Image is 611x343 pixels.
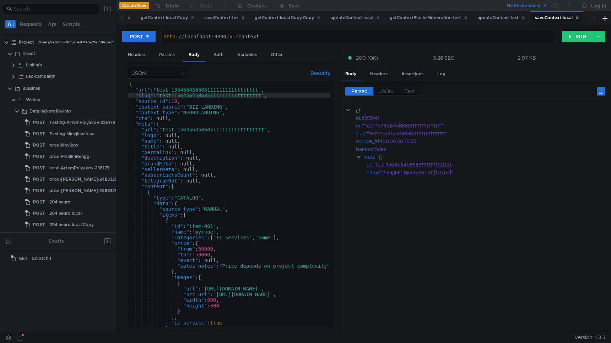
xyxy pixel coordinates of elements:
[33,174,45,185] span: POST
[19,253,28,264] span: GET
[29,232,55,242] div: service-feed
[49,185,130,196] div: prod-[PERSON_NAME]-2483329 Copy
[22,83,40,94] div: Bussines
[396,67,429,81] div: Assertions
[122,31,156,42] button: POST
[33,129,45,139] span: POST
[38,37,114,48] div: /Users/serdmi-kzhnv/TestMace/Main/Project
[367,169,605,176] div: :
[49,151,91,162] div: prod-MiralimBehggi
[33,185,45,196] span: POST
[119,2,149,9] button: Create New
[433,55,454,61] div: 3.28 SEC
[362,114,595,122] div: 693941
[49,140,79,151] div: prod-Novikov
[356,106,595,114] div: {}
[356,114,605,122] div: :
[33,208,45,219] span: POST
[363,153,375,161] div: meta
[32,253,51,264] div: Scratch 1
[356,137,379,145] div: source_id
[375,145,596,153] div: false
[247,1,267,10] div: Cookies
[184,0,217,11] button: Redo
[351,88,368,94] span: Parsed
[26,71,55,82] div: uac-campaign
[204,14,245,22] div: saveContext-tes
[122,48,151,61] div: Headers
[141,14,194,22] div: getContext-local Copy
[33,219,45,230] span: POST
[378,153,596,161] div: {}
[356,130,605,137] div: :
[364,67,393,81] div: Headers
[404,88,415,94] span: Text
[308,69,333,77] button: Beautify
[46,20,59,28] button: Api
[33,197,45,207] span: POST
[340,67,362,81] div: Body
[356,145,605,153] div: :
[22,48,35,59] div: Direct
[356,114,360,122] div: id
[19,37,34,48] div: Project
[380,137,596,145] div: 10000002605
[356,122,605,130] div: :
[356,145,374,153] div: banned
[507,2,541,9] div: No Environment
[33,163,45,173] span: POST
[49,174,118,185] div: prod-[PERSON_NAME]-2483329
[381,169,596,176] div: "Лендинг №693941 от [DATE]"
[61,20,82,28] button: Scripts
[255,14,320,22] div: getContext-local Copy Copy
[208,48,229,61] div: Auth
[379,88,393,94] span: JSON
[356,137,605,145] div: :
[130,33,143,40] div: POST
[288,3,300,8] div: Save
[363,122,595,130] div: "test-156456458685111111111tttttttt"
[200,1,212,10] div: Redo
[49,208,82,219] div: 204 neuro local
[49,197,71,207] div: 204 neuro
[367,130,596,137] div: "test-156456458685111111111tttttttt"
[265,48,288,61] div: Other
[166,1,179,10] div: Undo
[367,169,380,176] div: name
[33,117,45,128] span: POST
[49,237,64,245] div: Drafts
[26,60,42,70] div: LinkInfo
[591,1,606,10] div: Log In
[330,14,380,22] div: updateContext-local
[232,48,263,61] div: Variables
[49,117,115,128] div: Testing-ArtemPolyakov-236179
[518,55,536,61] div: 2.97 KB
[26,94,41,105] div: Welder
[574,332,605,343] span: Version: 1.3.3
[13,5,95,13] input: Search...
[18,20,44,28] button: Requests
[5,20,16,28] button: All
[49,129,94,139] div: Testing-MinejkinaIrina
[356,54,378,62] span: 200 (OK)
[562,31,594,42] button: RUN
[356,122,362,130] div: url
[477,14,525,22] div: updateContext-test
[183,48,205,62] div: Body
[390,14,467,22] div: getContextBlocksModeration-test
[29,106,71,116] div: Detailed-profile-info
[374,161,595,169] div: "test-156456458685111111111tttttttt"
[149,0,184,11] button: Undo
[33,151,45,162] span: POST
[535,14,579,22] div: saveContext-local
[432,67,451,81] div: Log
[356,130,366,137] div: slug
[49,163,110,173] div: local-ArtemPolyakov-236179
[153,48,180,61] div: Params
[33,140,45,151] span: POST
[49,219,94,230] div: 204 neuro local Copy
[367,161,605,169] div: :
[367,161,372,169] div: url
